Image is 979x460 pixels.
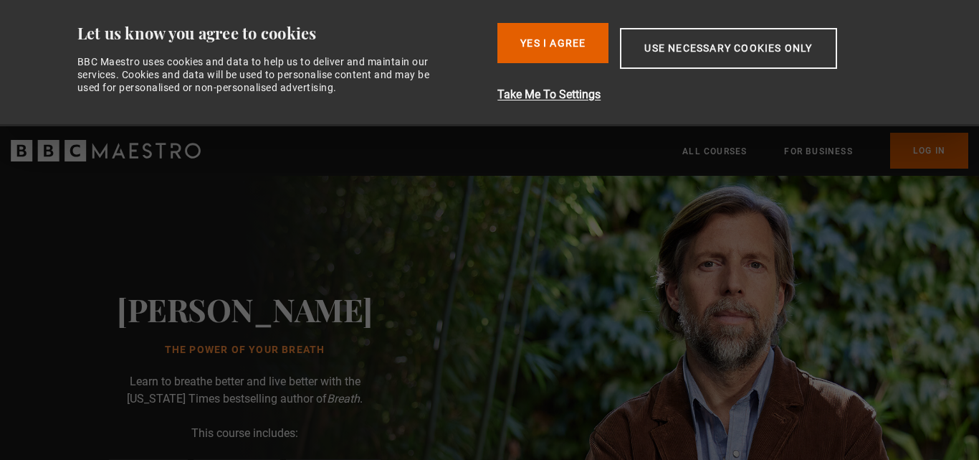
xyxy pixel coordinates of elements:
div: BBC Maestro uses cookies and data to help us to deliver and maintain our services. Cookies and da... [77,55,446,95]
nav: Primary [682,133,968,169]
div: Let us know you agree to cookies [77,23,487,44]
button: Use necessary cookies only [620,28,836,69]
button: Take Me To Settings [497,86,912,103]
button: Yes I Agree [497,23,608,63]
h1: The Power of Your Breath [117,344,373,356]
a: All Courses [682,144,747,159]
a: Log In [890,133,968,169]
i: Breath [327,392,360,405]
a: For business [784,144,852,159]
h2: [PERSON_NAME] [117,291,373,327]
svg: BBC Maestro [11,140,201,161]
p: Learn to breathe better and live better with the [US_STATE] Times bestselling author of . [102,373,388,408]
